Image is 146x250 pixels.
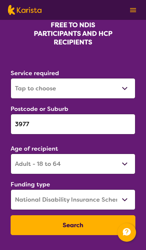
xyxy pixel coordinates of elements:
input: Type [11,114,135,134]
label: Age of recipient [11,145,58,153]
button: Search [11,215,135,235]
img: menu [130,8,136,12]
b: FREE TO NDIS PARTICIPANTS AND HCP RECIPIENTS [34,21,112,46]
label: Postcode or Suburb [11,105,68,113]
button: Channel Menu [117,223,136,242]
label: Service required [11,69,59,77]
img: Karista logo [8,5,41,15]
label: Funding type [11,180,50,188]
